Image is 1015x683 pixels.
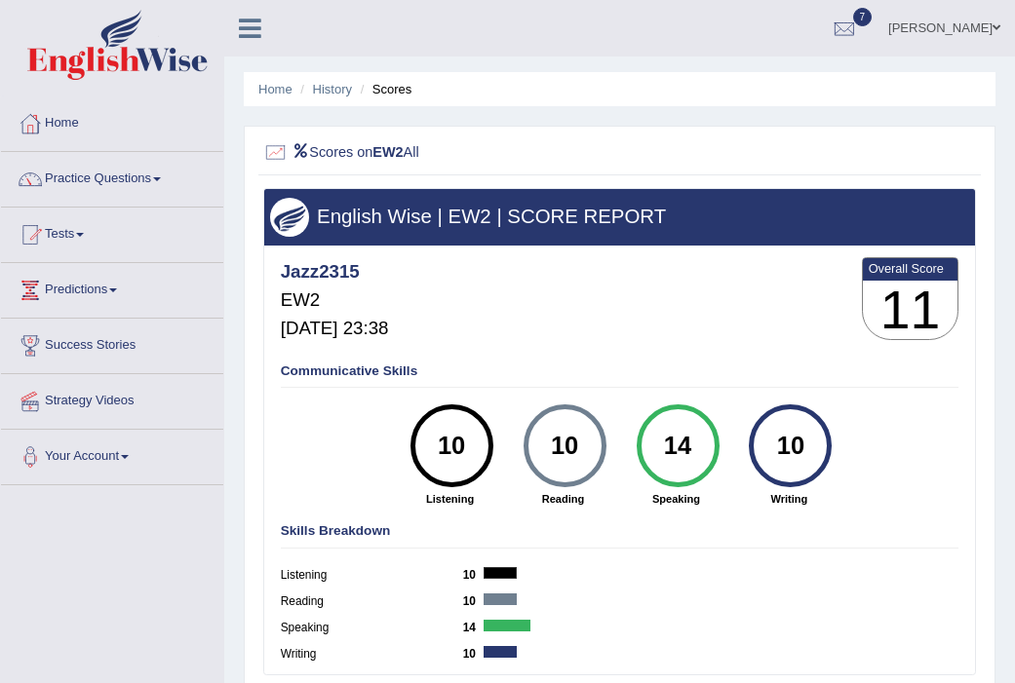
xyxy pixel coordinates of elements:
[281,593,463,611] label: Reading
[281,524,959,539] h4: Skills Breakdown
[1,319,223,367] a: Success Stories
[356,80,412,98] li: Scores
[463,568,485,582] b: 10
[402,491,498,507] strong: Listening
[263,140,706,166] h2: Scores on All
[1,208,223,256] a: Tests
[281,319,389,339] h5: [DATE] 23:38
[853,8,873,26] span: 7
[281,262,389,283] h4: Jazz2315
[741,491,838,507] strong: Writing
[761,411,821,481] div: 10
[628,491,724,507] strong: Speaking
[421,411,482,481] div: 10
[515,491,611,507] strong: Reading
[863,281,958,340] h3: 11
[281,620,463,637] label: Speaking
[534,411,595,481] div: 10
[463,647,485,661] b: 10
[281,646,463,664] label: Writing
[270,206,968,227] h3: English Wise | EW2 | SCORE REPORT
[463,621,485,634] b: 14
[372,143,403,159] b: EW2
[313,82,352,96] a: History
[1,152,223,201] a: Practice Questions
[1,263,223,312] a: Predictions
[281,364,959,379] h4: Communicative Skills
[258,82,293,96] a: Home
[270,198,309,237] img: wings.png
[463,594,485,608] b: 10
[1,430,223,478] a: Your Account
[647,411,708,481] div: 14
[281,567,463,585] label: Listening
[869,261,953,276] b: Overall Score
[1,374,223,423] a: Strategy Videos
[281,290,389,311] h5: EW2
[1,96,223,145] a: Home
